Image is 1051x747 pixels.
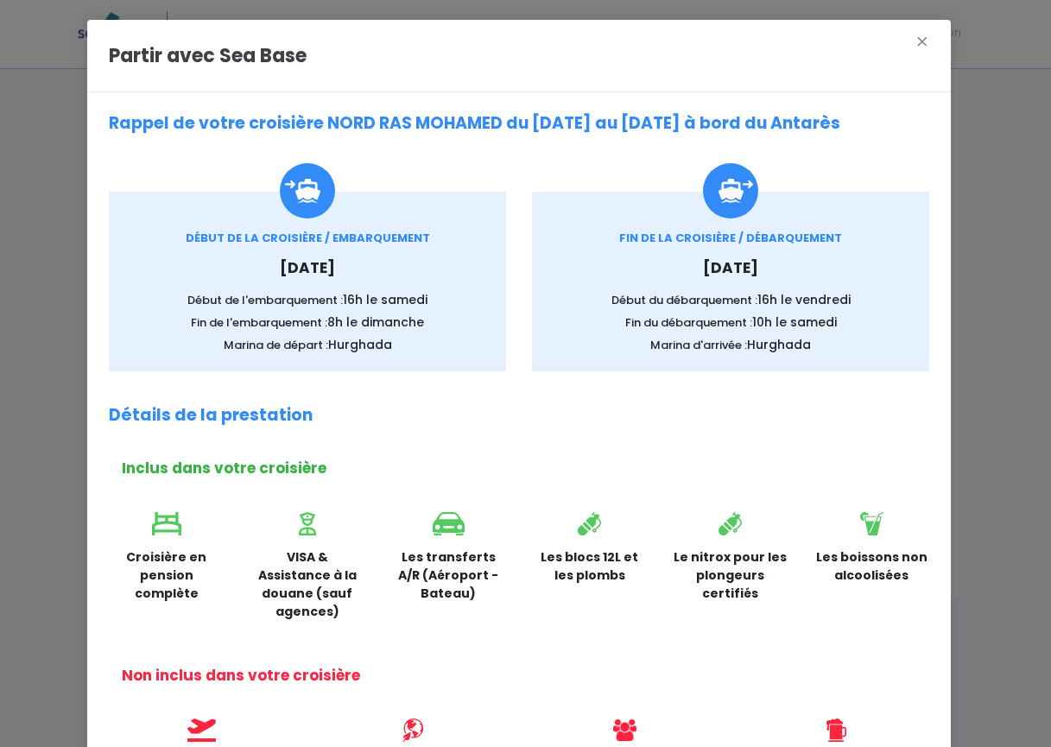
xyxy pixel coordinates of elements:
p: VISA & Assistance à la douane (sauf agences) [250,548,364,621]
img: Icon_embarquement.svg [280,163,335,218]
span: [DATE] [703,257,758,278]
img: icon_voiture.svg [433,512,465,535]
img: icon_boisson.svg [860,512,883,535]
span: Hurghada [747,336,811,353]
h2: Inclus dans votre croisière [122,459,929,477]
p: Les transferts A/R (Aéroport - Bateau) [391,548,506,603]
h2: Rappel de votre croisière NORD RAS MOHAMED du [DATE] au [DATE] à bord du Antarès [109,114,929,134]
span: [DATE] [280,257,335,278]
span: 10h le samedi [752,313,837,331]
h5: Partir avec Sea Base [109,41,307,70]
span: FIN DE LA CROISIÈRE / DÉBARQUEMENT [619,230,842,246]
p: Croisière en pension complète [109,548,224,603]
img: icon_biere.svg [826,719,846,742]
p: Les boissons non alcoolisées [814,548,929,585]
h2: Non inclus dans votre croisière [122,667,929,684]
p: Le nitrox pour les plongeurs certifiés [673,548,788,603]
p: Marina d'arrivée : [558,336,903,354]
p: Fin de l'embarquement : [135,313,480,332]
p: Début du débarquement : [558,291,903,309]
span: Hurghada [328,336,392,353]
span: 16h le samedi [343,291,427,308]
img: icon_lit.svg [152,512,181,535]
span: 16h le vendredi [757,291,851,308]
img: icon_bouteille.svg [719,512,742,535]
span: 8h le dimanche [327,313,424,331]
img: icon_bouteille.svg [578,512,601,535]
img: icon_visa.svg [299,512,316,535]
img: icon_vols.svg [187,719,217,742]
span: DÉBUT DE LA CROISIÈRE / EMBARQUEMENT [186,230,430,246]
p: Début de l'embarquement : [135,291,480,309]
p: Fin du débarquement : [558,313,903,332]
img: icon_users@2x.png [613,719,636,742]
h2: Détails de la prestation [109,406,929,426]
img: icon_debarquement.svg [703,163,758,218]
p: Les blocs 12L et les plombs [532,548,647,585]
p: Marina de départ : [135,336,480,354]
button: Close [904,30,940,53]
img: icon_environment.svg [402,719,425,742]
